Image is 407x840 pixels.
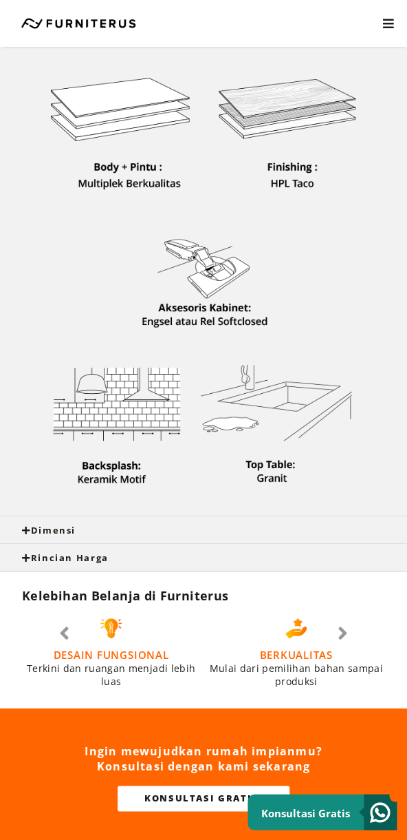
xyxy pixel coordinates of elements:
[207,662,385,688] p: Mulai dari pemilihan bahan sampai produksi
[100,618,122,638] img: desain-fungsional.png
[247,794,397,830] a: Konsultasi Gratis
[118,786,289,811] a: KONSULTASI GRATIS
[261,806,350,819] small: Konsultasi Gratis
[22,662,200,688] p: Terkini dan ruangan menjadi lebih luas
[22,744,385,774] h2: Ingin mewujudkan rumah impianmu? Konsultasi dengan kami sekarang
[285,618,306,638] img: berkualitas.png
[207,648,385,662] h4: BERKUALITAS
[22,587,385,603] h2: Kelebihan Belanja di Furniterus
[22,551,385,563] div: Rincian Harga
[22,523,385,536] div: Dimensi
[22,648,200,662] h4: DESAIN FUNGSIONAL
